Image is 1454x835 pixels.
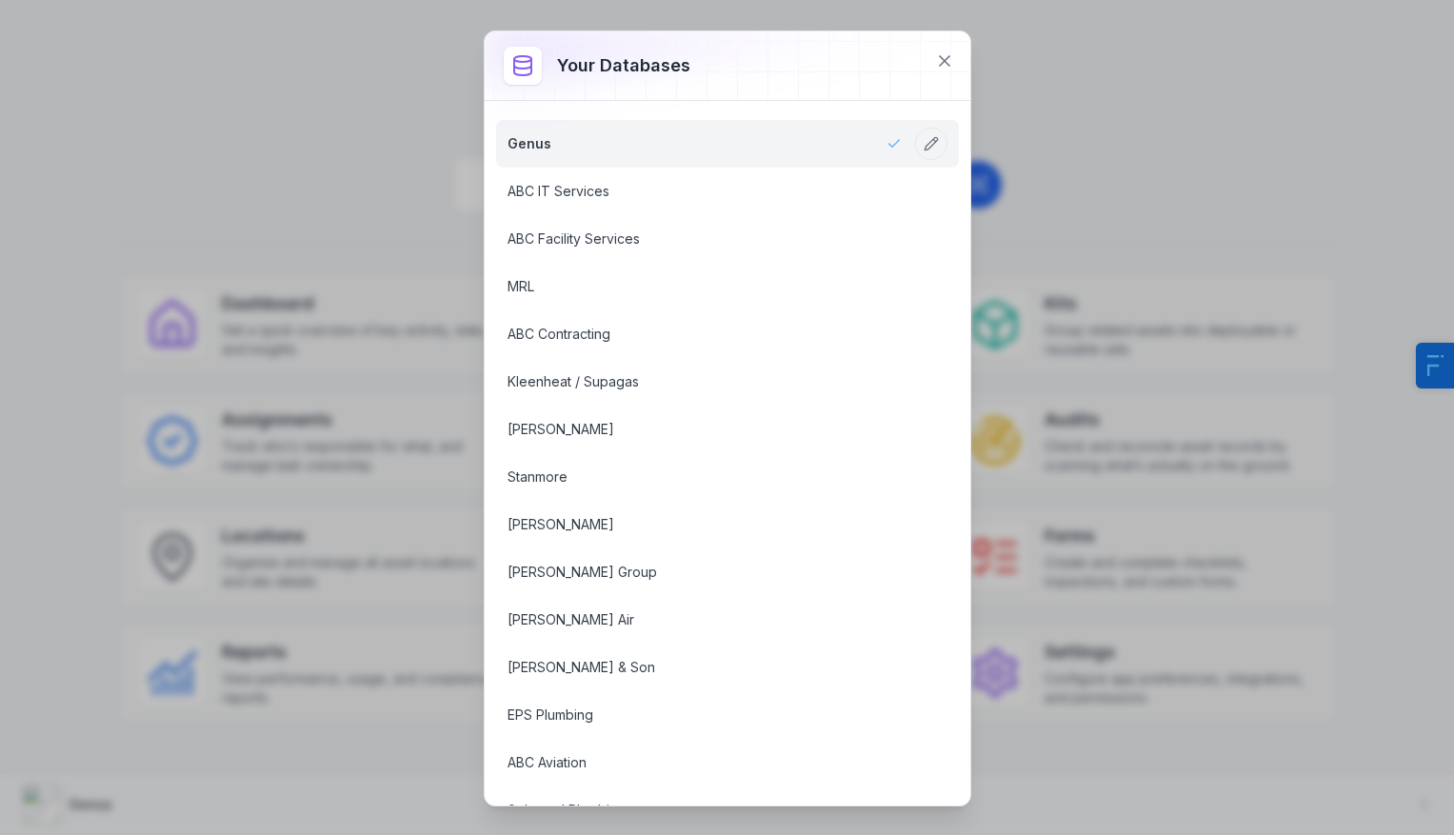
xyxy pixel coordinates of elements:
[508,658,902,677] a: [PERSON_NAME] & Son
[508,277,902,296] a: MRL
[508,372,902,391] a: Kleenheat / Supagas
[508,753,902,772] a: ABC Aviation
[508,706,902,725] a: EPS Plumbing
[508,563,902,582] a: [PERSON_NAME] Group
[508,182,902,201] a: ABC IT Services
[508,515,902,534] a: [PERSON_NAME]
[508,325,902,344] a: ABC Contracting
[508,467,902,487] a: Stanmore
[508,610,902,629] a: [PERSON_NAME] Air
[557,52,690,79] h3: Your databases
[508,420,902,439] a: [PERSON_NAME]
[508,229,902,249] a: ABC Facility Services
[508,134,902,153] a: Genus
[508,801,902,820] a: Selected Plumbing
